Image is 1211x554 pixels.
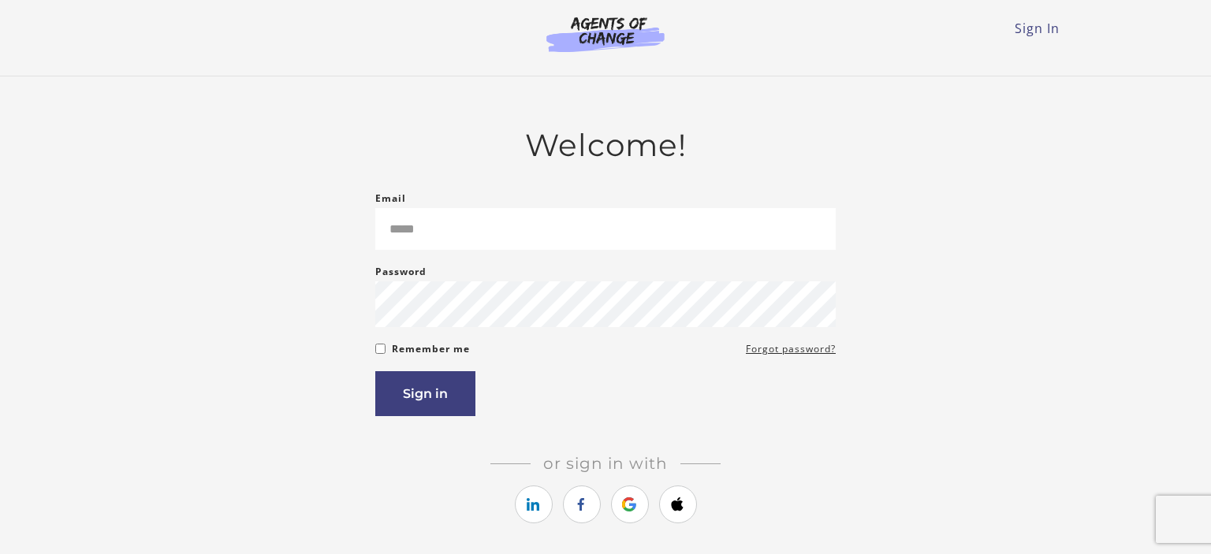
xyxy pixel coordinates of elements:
a: https://courses.thinkific.com/users/auth/apple?ss%5Breferral%5D=&ss%5Buser_return_to%5D=&ss%5Bvis... [659,485,697,523]
a: https://courses.thinkific.com/users/auth/linkedin?ss%5Breferral%5D=&ss%5Buser_return_to%5D=&ss%5B... [515,485,553,523]
a: Forgot password? [746,340,836,359]
label: Password [375,262,427,281]
span: Or sign in with [531,454,680,473]
h2: Welcome! [375,127,836,164]
label: Email [375,189,406,208]
a: https://courses.thinkific.com/users/auth/google?ss%5Breferral%5D=&ss%5Buser_return_to%5D=&ss%5Bvi... [611,485,649,523]
a: Sign In [1015,20,1060,37]
img: Agents of Change Logo [530,16,681,52]
button: Sign in [375,371,475,416]
label: Remember me [392,340,470,359]
a: https://courses.thinkific.com/users/auth/facebook?ss%5Breferral%5D=&ss%5Buser_return_to%5D=&ss%5B... [563,485,601,523]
